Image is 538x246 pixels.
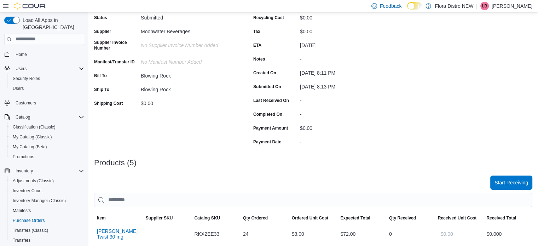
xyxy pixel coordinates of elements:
span: Home [13,50,84,59]
label: Notes [253,56,265,62]
span: Inventory Manager (Classic) [10,196,84,205]
span: Qty Received [389,215,416,221]
div: Blowing Rock [141,84,236,92]
label: Shipping Cost [94,101,123,106]
span: Transfers [13,238,30,243]
a: Promotions [10,153,37,161]
button: Expected Total [337,212,386,224]
button: Received Total [484,212,532,224]
a: Classification (Classic) [10,123,58,131]
a: Inventory Count [10,187,46,195]
input: Dark Mode [407,2,422,10]
button: Home [1,49,87,59]
span: Manifests [10,206,84,215]
span: Security Roles [13,76,40,81]
span: Inventory [16,168,33,174]
label: Supplier [94,29,111,34]
span: Security Roles [10,74,84,83]
a: Transfers (Classic) [10,226,51,235]
button: [PERSON_NAME] Twist 30 mg [97,228,140,240]
button: My Catalog (Classic) [7,132,87,142]
button: My Catalog (Beta) [7,142,87,152]
div: $0.00 [141,98,236,106]
span: Start Receiving [494,179,528,186]
span: Home [16,52,27,57]
span: Qty Ordered [243,215,268,221]
label: Recycling Cost [253,15,284,21]
span: Catalog SKU [194,215,220,221]
button: Start Receiving [490,176,532,190]
span: Transfers (Classic) [10,226,84,235]
a: Transfers [10,236,33,245]
label: Bill To [94,73,107,79]
button: Catalog [1,112,87,122]
span: Supplier SKU [146,215,173,221]
span: Feedback [380,2,401,10]
a: Security Roles [10,74,43,83]
p: [PERSON_NAME] [492,2,532,10]
button: Adjustments (Classic) [7,176,87,186]
span: Ordered Unit Cost [292,215,328,221]
div: Lisa Barnes [480,2,489,10]
button: Item [94,212,143,224]
label: Completed On [253,111,282,117]
label: Supplier Invoice Number [94,40,138,51]
span: Transfers [10,236,84,245]
label: Tax [253,29,260,34]
p: Flora Distro NEW [435,2,473,10]
span: Purchase Orders [13,218,45,223]
label: Created On [253,70,276,76]
label: Submitted On [253,84,281,90]
span: Inventory Count [10,187,84,195]
span: Expected Total [340,215,370,221]
span: Promotions [10,153,84,161]
button: $0.00 [438,227,456,241]
div: No Manifest Number added [141,56,236,65]
span: Users [13,64,84,73]
button: Ordered Unit Cost [289,212,338,224]
button: Inventory Manager (Classic) [7,196,87,206]
button: Transfers [7,235,87,245]
span: Adjustments (Classic) [10,177,84,185]
div: [DATE] [300,40,395,48]
div: $3.00 [289,227,338,241]
button: Purchase Orders [7,216,87,225]
button: Supplier SKU [143,212,192,224]
span: Customers [16,100,36,106]
span: Inventory Count [13,188,43,194]
span: Catalog [16,114,30,120]
a: Adjustments (Classic) [10,177,57,185]
span: Classification (Classic) [10,123,84,131]
div: - [300,136,395,145]
span: My Catalog (Beta) [10,143,84,151]
div: 0 [386,227,435,241]
button: Users [1,64,87,74]
span: Inventory Manager (Classic) [13,198,66,204]
span: Users [10,84,84,93]
a: Manifests [10,206,34,215]
button: Users [13,64,29,73]
button: Catalog SKU [191,212,240,224]
img: Cova [14,2,46,10]
a: Inventory Manager (Classic) [10,196,69,205]
button: Classification (Classic) [7,122,87,132]
label: Manifest/Transfer ID [94,59,135,65]
button: Manifests [7,206,87,216]
div: $0.00 0 [486,230,530,238]
div: $0.00 [300,12,395,21]
span: Received Unit Cost [438,215,476,221]
div: - [300,53,395,62]
span: My Catalog (Classic) [10,133,84,141]
span: Item [97,215,106,221]
button: Security Roles [7,74,87,84]
button: Qty Ordered [240,212,289,224]
a: Customers [13,99,39,107]
span: Adjustments (Classic) [13,178,54,184]
label: Payment Date [253,139,281,145]
button: Inventory [1,166,87,176]
span: Load All Apps in [GEOGRAPHIC_DATA] [20,17,84,31]
span: RKX2EE33 [194,230,219,238]
button: Users [7,84,87,93]
h3: Products (5) [94,159,137,167]
span: Transfers (Classic) [13,228,48,233]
